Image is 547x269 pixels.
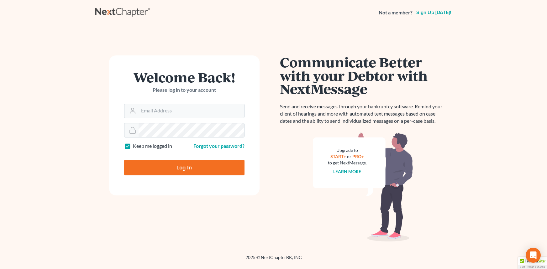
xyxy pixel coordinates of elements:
[328,147,367,153] div: Upgrade to
[313,132,413,242] img: nextmessage_bg-59042aed3d76b12b5cd301f8e5b87938c9018125f34e5fa2b7a6b67550977c72.svg
[124,160,245,175] input: Log In
[193,143,245,149] a: Forgot your password?
[518,257,547,269] div: TrustedSite Certified
[347,154,351,159] span: or
[139,104,244,118] input: Email Address
[95,254,452,266] div: 2025 © NextChapterBK, INC
[124,86,245,94] p: Please log in to your account
[333,169,361,174] a: Learn more
[330,154,346,159] a: START+
[379,9,413,16] strong: Not a member?
[415,10,452,15] a: Sign up [DATE]!
[280,55,446,96] h1: Communicate Better with your Debtor with NextMessage
[352,154,364,159] a: PRO+
[133,142,172,150] label: Keep me logged in
[280,103,446,125] p: Send and receive messages through your bankruptcy software. Remind your client of hearings and mo...
[124,70,245,84] h1: Welcome Back!
[328,160,367,166] div: to get NextMessage.
[526,248,541,263] div: Open Intercom Messenger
